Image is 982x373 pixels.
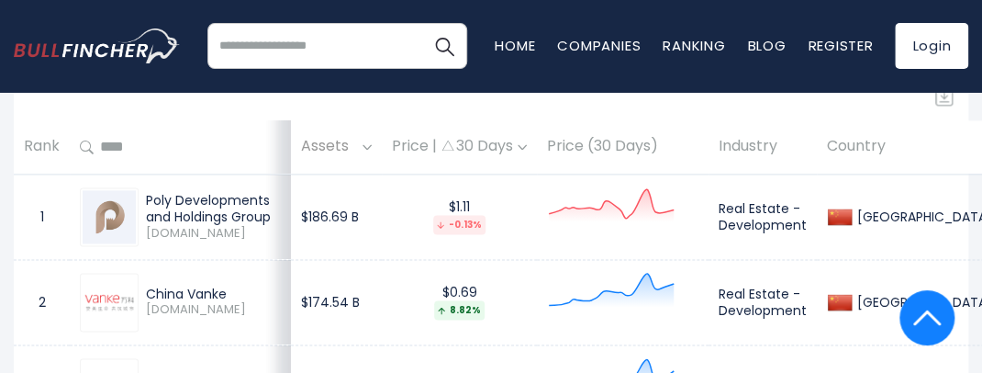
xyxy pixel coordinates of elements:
[83,190,136,243] img: 600048.SS.png
[709,120,817,175] th: Industry
[301,132,358,161] span: Assets
[747,36,786,55] a: Blog
[421,23,467,69] button: Search
[808,36,873,55] a: Register
[14,28,180,63] img: bullfincher logo
[392,284,527,320] div: $0.69
[434,300,485,320] div: 8.82%
[14,174,70,259] td: 1
[14,28,207,63] a: Go to homepage
[14,259,70,345] td: 2
[663,36,725,55] a: Ranking
[146,286,281,302] div: China Vanke
[291,259,382,345] td: $174.54 B
[146,226,281,242] span: [DOMAIN_NAME]
[557,36,641,55] a: Companies
[392,137,527,156] div: Price | 30 Days
[537,120,709,175] th: Price (30 Days)
[709,259,817,345] td: Real Estate - Development
[709,174,817,259] td: Real Estate - Development
[895,23,968,69] a: Login
[146,192,281,225] div: Poly Developments and Holdings Group
[14,120,70,175] th: Rank
[433,215,485,234] div: -0.13%
[83,293,136,311] img: 2202.HK.png
[495,36,535,55] a: Home
[291,174,382,259] td: $186.69 B
[146,302,281,318] span: [DOMAIN_NAME]
[392,198,527,234] div: $1.11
